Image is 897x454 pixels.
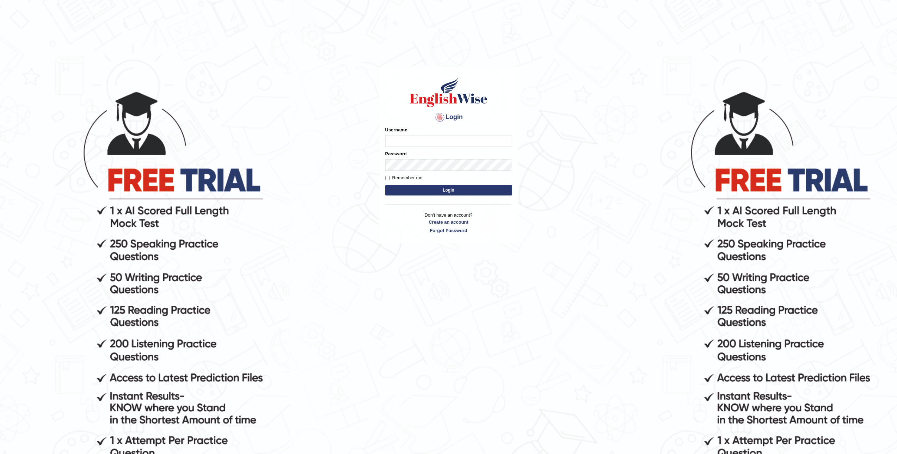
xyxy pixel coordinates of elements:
a: Forgot Password [385,227,512,234]
label: Username [385,126,407,133]
a: Create an account [385,219,512,225]
h4: Login [385,112,512,123]
label: Password [385,150,407,157]
input: Remember me [385,176,390,180]
p: Don't have an account? [385,212,512,234]
img: Logo of English Wise sign in for intelligent practice with AI [408,76,489,108]
label: Remember me [385,174,423,181]
button: Login [385,185,512,195]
